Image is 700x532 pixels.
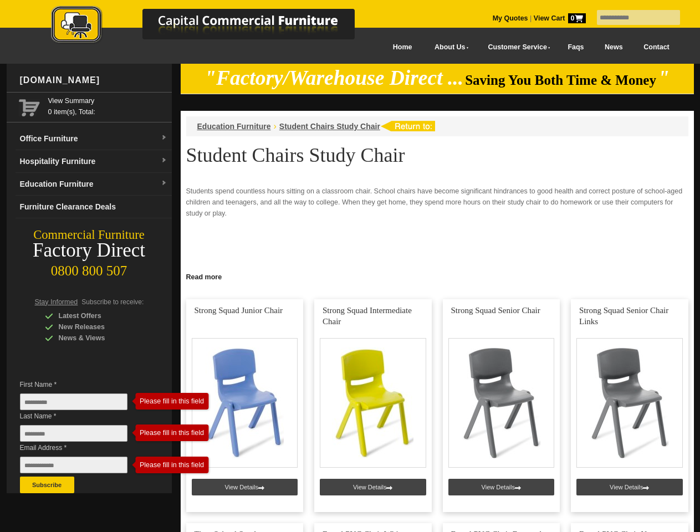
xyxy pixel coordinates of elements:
a: View Cart0 [532,14,585,22]
input: Last Name * [20,425,127,442]
strong: View Cart [534,14,586,22]
a: Student Chairs Study Chair [279,122,380,131]
img: dropdown [161,180,167,187]
span: 0 [568,13,586,23]
span: Subscribe to receive: [81,298,144,306]
input: First Name * [20,393,127,410]
span: 0 item(s), Total: [48,95,167,116]
div: Factory Direct [7,243,172,258]
div: Latest Offers [45,310,150,321]
a: Capital Commercial Furniture Logo [21,6,408,49]
div: Commercial Furniture [7,227,172,243]
img: Capital Commercial Furniture Logo [21,6,408,46]
a: Contact [633,35,679,60]
img: dropdown [161,135,167,141]
a: Hospitality Furnituredropdown [16,150,172,173]
div: News & Views [45,332,150,344]
a: Office Furnituredropdown [16,127,172,150]
a: View Summary [48,95,167,106]
em: " [658,66,670,89]
a: Click to read more [181,269,694,283]
a: My Quotes [493,14,528,22]
span: First Name * [20,379,144,390]
a: Furniture Clearance Deals [16,196,172,218]
div: New Releases [45,321,150,332]
a: Education Furniture [197,122,271,131]
div: Please fill in this field [135,461,200,469]
div: [DOMAIN_NAME] [16,64,172,97]
div: 0800 800 507 [7,258,172,279]
p: Students spend countless hours sitting on a classroom chair. School chairs have become significan... [186,186,688,219]
em: "Factory/Warehouse Direct ... [205,66,463,89]
button: Subscribe [20,477,74,493]
span: Saving You Both Time & Money [465,73,656,88]
a: News [594,35,633,60]
a: About Us [422,35,476,60]
div: Please fill in this field [135,397,200,405]
span: Last Name * [20,411,144,422]
span: Email Address * [20,442,144,453]
div: Please fill in this field [135,429,200,437]
a: Education Furnituredropdown [16,173,172,196]
a: Faqs [558,35,595,60]
img: dropdown [161,157,167,164]
span: Stay Informed [35,298,78,306]
img: return to [380,121,435,131]
li: › [274,121,277,132]
h1: Student Chairs Study Chair [186,145,688,166]
input: Email Address * [20,457,127,473]
a: Customer Service [476,35,557,60]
